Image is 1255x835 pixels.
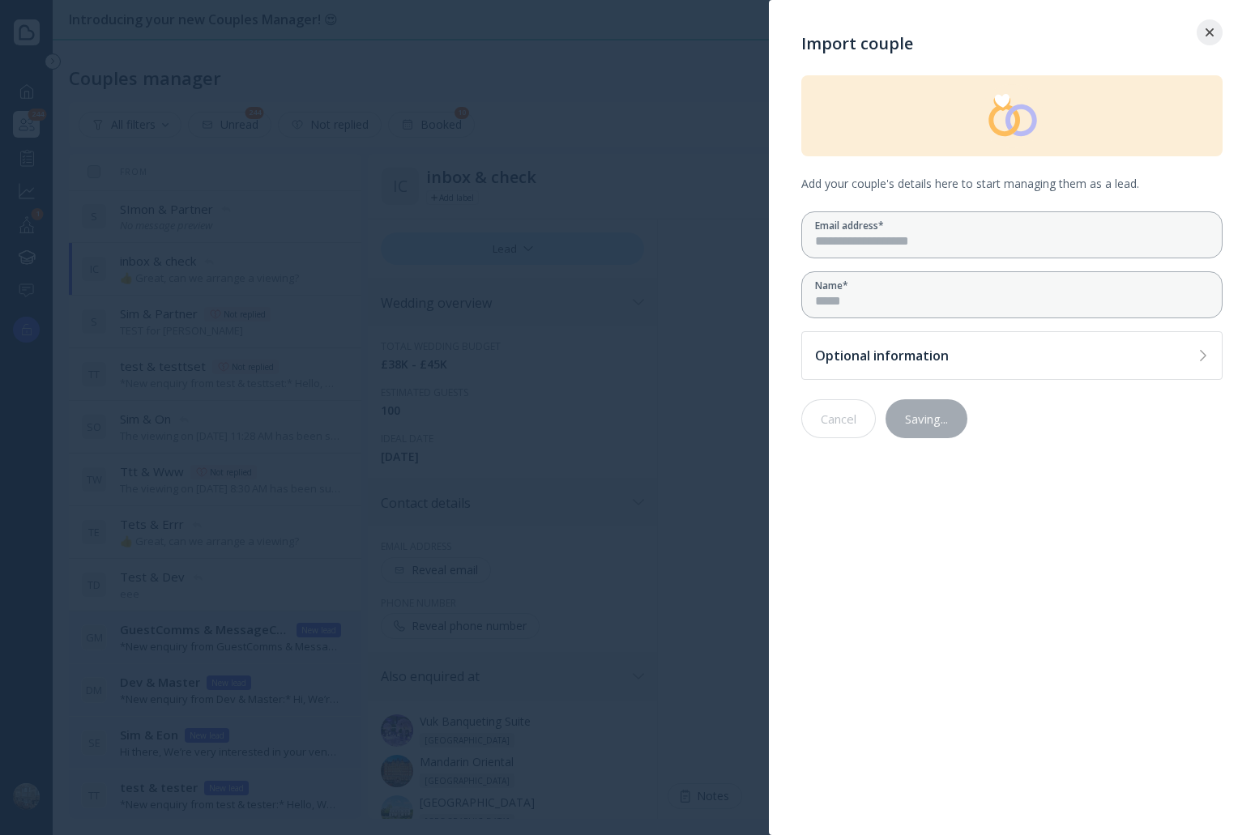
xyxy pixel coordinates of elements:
[815,347,1191,364] div: Optional information
[905,412,948,425] div: Saving...
[801,32,1223,75] div: Import couple
[801,399,876,438] button: Cancel
[815,219,1209,232] div: Email address *
[886,399,967,438] button: Saving...
[815,279,1209,292] div: Name *
[801,156,1223,211] div: Add your couple's details here to start managing them as a lead.
[821,412,856,425] div: Cancel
